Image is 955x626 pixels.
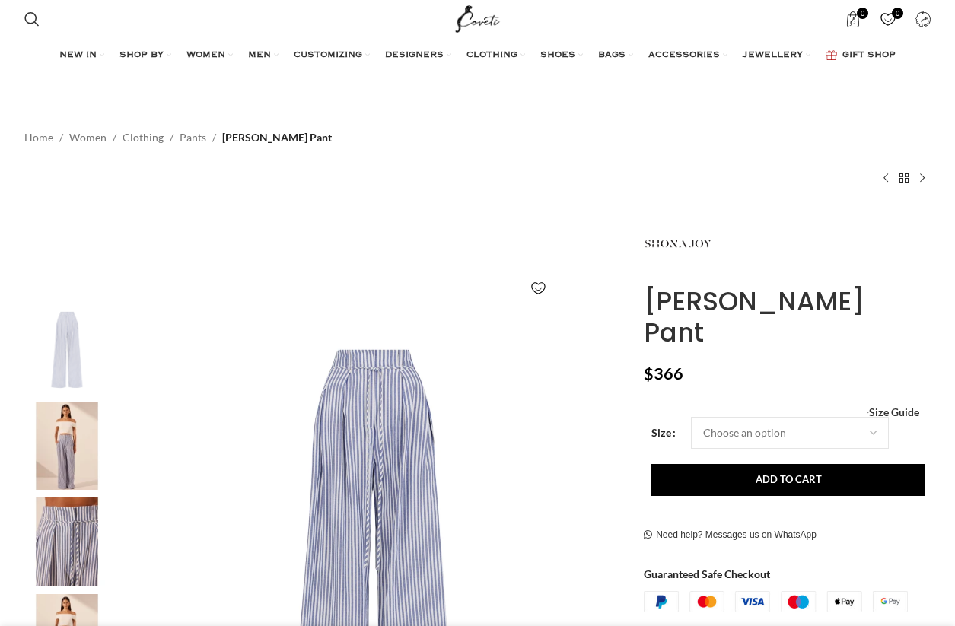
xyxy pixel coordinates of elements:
a: CLOTHING [466,40,525,71]
img: guaranteed-safe-checkout-bordered.j [644,591,908,612]
h1: [PERSON_NAME] Pant [644,286,931,348]
span: BAGS [598,49,626,62]
span: NEW IN [59,49,97,62]
a: ACCESSORIES [648,40,727,71]
a: SHOES [540,40,583,71]
span: ACCESSORIES [648,49,720,62]
a: WOMEN [186,40,233,71]
a: JEWELLERY [743,40,810,71]
span: CUSTOMIZING [294,49,362,62]
a: BAGS [598,40,633,71]
a: SHOP BY [119,40,171,71]
span: CLOTHING [466,49,517,62]
span: GIFT SHOP [842,49,896,62]
img: GiftBag [826,50,837,60]
div: Main navigation [17,40,939,71]
button: Add to cart [651,464,925,496]
a: Search [17,4,47,34]
a: Next product [913,169,931,187]
bdi: 366 [644,364,683,383]
label: Size [651,424,676,441]
span: [PERSON_NAME] Pant [222,129,332,146]
a: Women [69,129,107,146]
span: 0 [857,8,868,19]
a: CUSTOMIZING [294,40,370,71]
a: DESIGNERS [385,40,451,71]
span: 0 [892,8,903,19]
a: Site logo [452,11,503,24]
span: MEN [248,49,271,62]
a: Home [24,129,53,146]
a: Previous product [877,169,895,187]
span: DESIGNERS [385,49,444,62]
nav: Breadcrumb [24,129,332,146]
span: WOMEN [186,49,225,62]
img: Yasmine Belted Pant [21,305,113,394]
a: MEN [248,40,279,71]
a: 0 [873,4,904,34]
a: Clothing [123,129,164,146]
img: Shona Joy [644,210,712,278]
span: SHOES [540,49,575,62]
span: SHOP BY [119,49,164,62]
a: Need help? Messages us on WhatsApp [644,529,817,542]
a: Pants [180,129,206,146]
span: $ [644,364,654,383]
img: Shona Joy Pants [21,402,113,491]
a: GIFT SHOP [826,40,896,71]
img: Shona Joy Pants [21,497,113,586]
div: My Wishlist [873,4,904,34]
a: NEW IN [59,40,104,71]
strong: Guaranteed Safe Checkout [644,567,770,580]
span: JEWELLERY [743,49,803,62]
a: 0 [838,4,869,34]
